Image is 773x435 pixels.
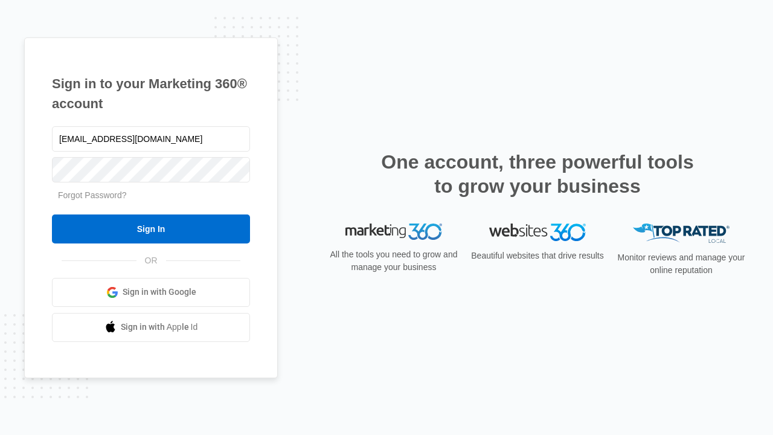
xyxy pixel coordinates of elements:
[345,224,442,240] img: Marketing 360
[136,254,166,267] span: OR
[377,150,698,198] h2: One account, three powerful tools to grow your business
[633,224,730,243] img: Top Rated Local
[470,250,605,262] p: Beautiful websites that drive results
[52,214,250,243] input: Sign In
[489,224,586,241] img: Websites 360
[52,278,250,307] a: Sign in with Google
[52,74,250,114] h1: Sign in to your Marketing 360® account
[52,313,250,342] a: Sign in with Apple Id
[58,190,127,200] a: Forgot Password?
[614,251,749,277] p: Monitor reviews and manage your online reputation
[123,286,196,298] span: Sign in with Google
[52,126,250,152] input: Email
[326,248,461,274] p: All the tools you need to grow and manage your business
[121,321,198,333] span: Sign in with Apple Id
